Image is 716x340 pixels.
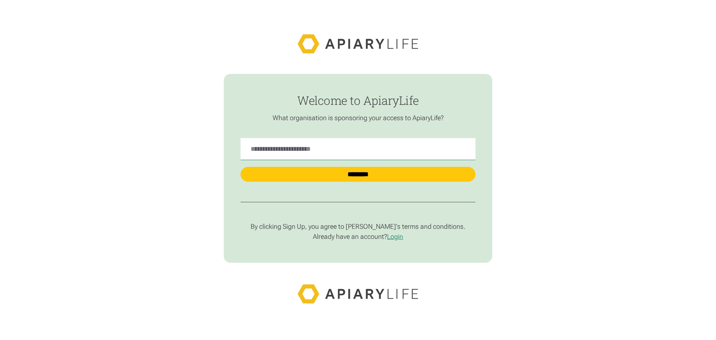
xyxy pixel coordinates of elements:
a: Login [387,233,403,240]
p: Already have an account? [241,233,475,241]
p: What organisation is sponsoring your access to ApiaryLife? [241,114,475,122]
p: By clicking Sign Up, you agree to [PERSON_NAME]’s terms and conditions. [241,222,475,231]
h1: Welcome to ApiaryLife [241,94,475,107]
form: find-employer [224,74,492,263]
